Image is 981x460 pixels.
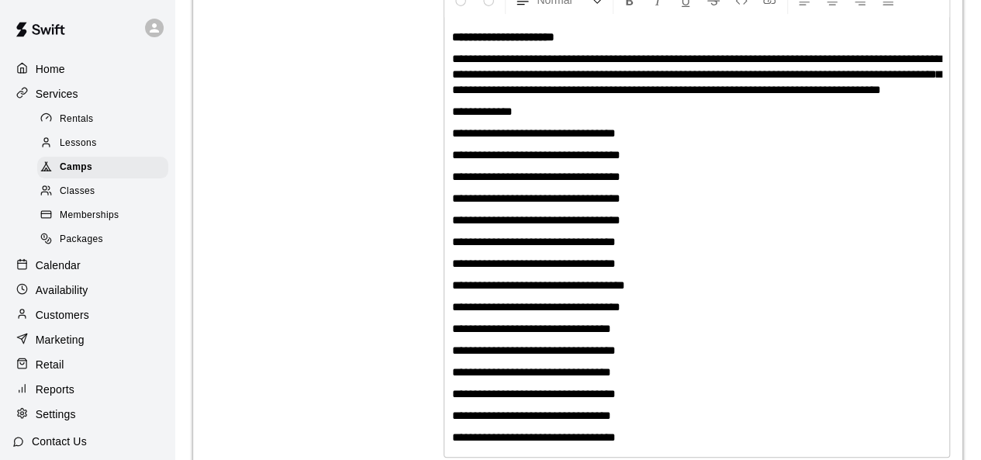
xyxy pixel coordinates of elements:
[36,406,76,422] p: Settings
[32,434,87,449] p: Contact Us
[37,180,174,204] a: Classes
[12,254,162,277] a: Calendar
[60,160,92,175] span: Camps
[36,307,89,323] p: Customers
[37,109,168,130] div: Rentals
[60,208,119,223] span: Memberships
[36,86,78,102] p: Services
[12,378,162,401] a: Reports
[36,357,64,372] p: Retail
[37,131,174,155] a: Lessons
[60,136,97,151] span: Lessons
[37,229,168,251] div: Packages
[60,232,103,247] span: Packages
[12,57,162,81] a: Home
[37,181,168,202] div: Classes
[37,205,168,227] div: Memberships
[60,112,94,127] span: Rentals
[37,157,168,178] div: Camps
[36,282,88,298] p: Availability
[12,278,162,302] a: Availability
[37,204,174,228] a: Memberships
[37,228,174,252] a: Packages
[36,382,74,397] p: Reports
[37,156,174,180] a: Camps
[36,258,81,273] p: Calendar
[12,328,162,351] a: Marketing
[12,403,162,426] a: Settings
[36,332,85,348] p: Marketing
[36,61,65,77] p: Home
[12,82,162,105] a: Services
[37,133,168,154] div: Lessons
[12,303,162,327] a: Customers
[60,184,95,199] span: Classes
[12,353,162,376] a: Retail
[37,107,174,131] a: Rentals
